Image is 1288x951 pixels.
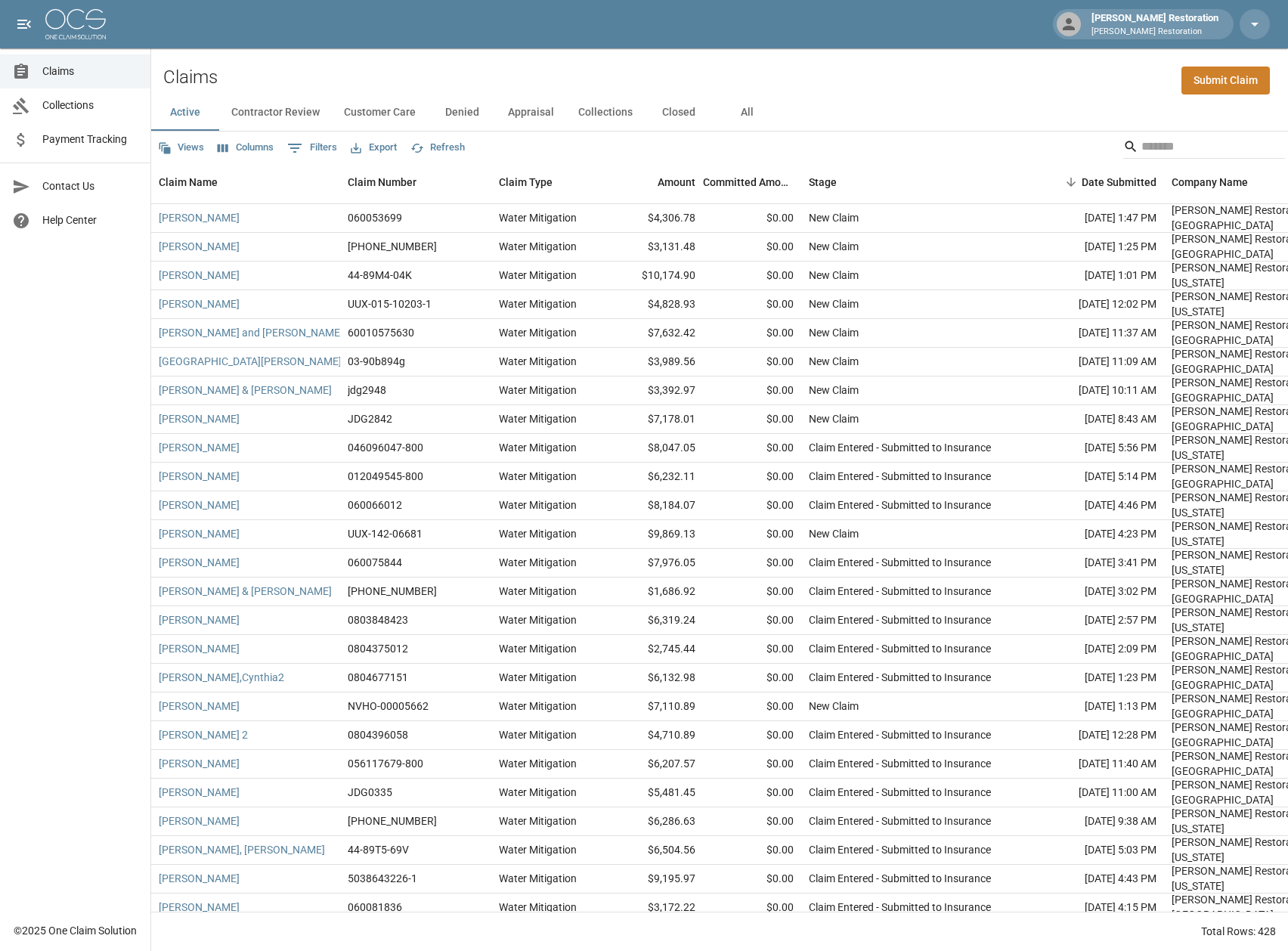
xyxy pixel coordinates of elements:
[348,699,429,714] div: NVHO-00005662
[605,262,703,290] div: $10,174.90
[1028,578,1164,606] div: [DATE] 3:02 PM
[348,584,437,599] div: 060-064-437
[605,491,703,520] div: $8,184.07
[348,411,392,426] div: JDG2842
[9,9,39,39] button: open drawer
[499,469,577,484] div: Water Mitigation
[151,161,340,203] div: Claim Name
[42,98,138,113] span: Collections
[14,923,137,938] div: © 2025 One Claim Solution
[605,405,703,434] div: $7,178.01
[703,664,801,692] div: $0.00
[159,497,240,513] a: [PERSON_NAME]
[159,411,240,426] a: [PERSON_NAME]
[703,491,801,520] div: $0.00
[499,296,577,311] div: Water Mitigation
[605,549,703,578] div: $7,976.05
[348,239,437,254] div: 01-009-221971
[605,434,703,463] div: $8,047.05
[645,94,713,131] button: Closed
[605,204,703,233] div: $4,306.78
[801,161,1028,203] div: Stage
[159,268,240,283] a: [PERSON_NAME]
[499,699,577,714] div: Water Mitigation
[1028,405,1164,434] div: [DATE] 8:43 AM
[348,296,432,311] div: UUX-015-10203-1
[1028,319,1164,348] div: [DATE] 11:37 AM
[151,94,1288,131] div: dynamic tabs
[703,750,801,779] div: $0.00
[151,94,219,131] button: Active
[703,692,801,721] div: $0.00
[605,319,703,348] div: $7,632.42
[348,900,402,915] div: 060081836
[1028,376,1164,405] div: [DATE] 10:11 AM
[42,64,138,79] span: Claims
[809,612,991,627] div: Claim Entered - Submitted to Insurance
[809,526,859,541] div: New Claim
[658,161,695,203] div: Amount
[407,136,469,160] button: Refresh
[703,376,801,405] div: $0.00
[348,555,402,570] div: 060075844
[809,584,991,599] div: Claim Entered - Submitted to Insurance
[496,94,566,131] button: Appraisal
[809,756,991,771] div: Claim Entered - Submitted to Insurance
[703,290,801,319] div: $0.00
[809,497,991,513] div: Claim Entered - Submitted to Insurance
[348,813,437,829] div: 01-009-230554
[499,785,577,800] div: Water Mitigation
[1028,664,1164,692] div: [DATE] 1:23 PM
[1028,204,1164,233] div: [DATE] 1:47 PM
[159,296,240,311] a: [PERSON_NAME]
[159,871,240,886] a: [PERSON_NAME]
[163,67,218,88] h2: Claims
[159,526,240,541] a: [PERSON_NAME]
[491,161,605,203] div: Claim Type
[499,670,577,685] div: Water Mitigation
[159,469,240,484] a: [PERSON_NAME]
[1028,635,1164,664] div: [DATE] 2:09 PM
[1028,520,1164,549] div: [DATE] 4:23 PM
[605,865,703,894] div: $9,195.97
[605,750,703,779] div: $6,207.57
[159,842,325,857] a: [PERSON_NAME], [PERSON_NAME]
[605,664,703,692] div: $6,132.98
[809,296,859,311] div: New Claim
[1028,434,1164,463] div: [DATE] 5:56 PM
[154,136,208,160] button: Views
[1060,172,1082,193] button: Sort
[809,871,991,886] div: Claim Entered - Submitted to Insurance
[1028,348,1164,376] div: [DATE] 11:09 AM
[1028,233,1164,262] div: [DATE] 1:25 PM
[219,94,332,131] button: Contractor Review
[159,727,248,742] a: [PERSON_NAME] 2
[159,210,240,225] a: [PERSON_NAME]
[159,161,218,203] div: Claim Name
[605,721,703,750] div: $4,710.89
[605,894,703,922] div: $3,172.22
[499,383,577,398] div: Water Mitigation
[809,555,991,570] div: Claim Entered - Submitted to Insurance
[1082,161,1156,203] div: Date Submitted
[340,161,491,203] div: Claim Number
[713,94,781,131] button: All
[348,641,408,656] div: 0804375012
[159,325,343,340] a: [PERSON_NAME] and [PERSON_NAME]
[1028,463,1164,491] div: [DATE] 5:14 PM
[703,161,801,203] div: Committed Amount
[1028,750,1164,779] div: [DATE] 11:40 AM
[499,268,577,283] div: Water Mitigation
[703,779,801,807] div: $0.00
[45,9,106,39] img: ocs-logo-white-transparent.png
[348,670,408,685] div: 0804677151
[159,785,240,800] a: [PERSON_NAME]
[703,836,801,865] div: $0.00
[1028,161,1164,203] div: Date Submitted
[809,469,991,484] div: Claim Entered - Submitted to Insurance
[1201,924,1276,939] div: Total Rows: 428
[566,94,645,131] button: Collections
[348,440,423,455] div: 046096047-800
[348,325,414,340] div: 60010575630
[703,520,801,549] div: $0.00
